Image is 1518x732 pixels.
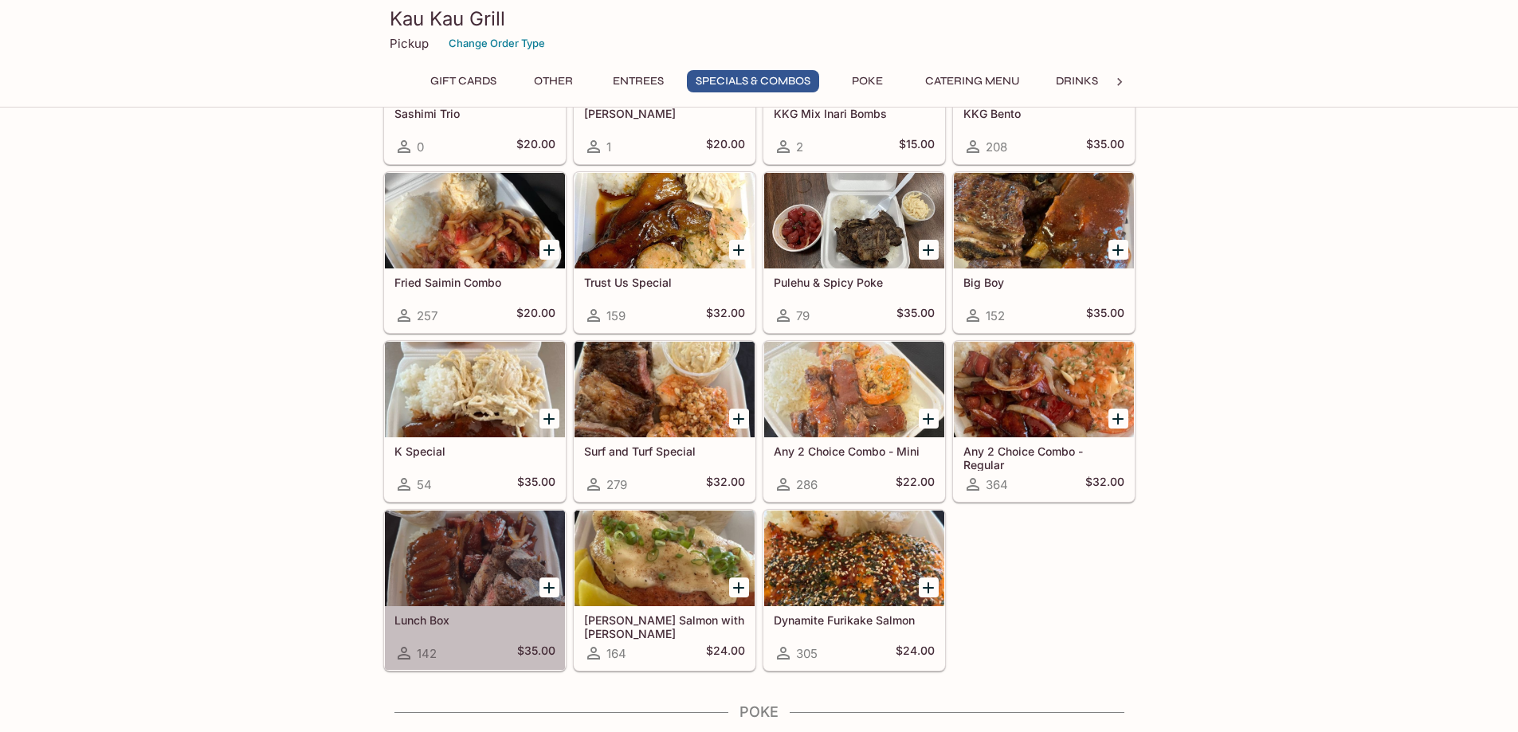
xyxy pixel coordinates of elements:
a: Any 2 Choice Combo - Mini286$22.00 [763,341,945,502]
h5: Lunch Box [394,613,555,627]
span: 279 [606,477,627,492]
h5: $22.00 [896,475,935,494]
button: Add Lunch Box [539,577,559,597]
button: Add Trust Us Special [729,240,749,260]
button: Add Ora King Salmon with Aburi Garlic Mayo [729,577,749,597]
a: Trust Us Special159$32.00 [574,172,755,333]
a: Pulehu & Spicy Poke79$35.00 [763,172,945,333]
h5: Dynamite Furikake Salmon [774,613,935,627]
div: Pulehu & Spicy Poke [764,173,944,268]
span: 286 [796,477,818,492]
h5: $35.00 [1086,306,1124,325]
span: 208 [986,139,1007,155]
button: Add Pulehu & Spicy Poke [919,240,939,260]
span: 152 [986,308,1005,323]
h5: Any 2 Choice Combo - Mini [774,444,935,458]
h5: Sashimi Trio [394,107,555,120]
span: 79 [796,308,810,323]
button: Catering Menu [916,70,1029,92]
h5: $24.00 [706,644,745,663]
a: Surf and Turf Special279$32.00 [574,341,755,502]
div: Big Boy [954,173,1134,268]
span: 142 [417,646,437,661]
h3: Kau Kau Grill [390,6,1129,31]
h5: [PERSON_NAME] [584,107,745,120]
h5: $35.00 [517,644,555,663]
h5: K Special [394,444,555,458]
div: Fried Saimin Combo [385,173,565,268]
div: Any 2 Choice Combo - Regular [954,342,1134,437]
div: Surf and Turf Special [575,342,755,437]
h5: KKG Bento [963,107,1124,120]
h5: Fried Saimin Combo [394,276,555,289]
h5: Trust Us Special [584,276,745,289]
h5: $20.00 [516,137,555,156]
button: Add Any 2 Choice Combo - Mini [919,409,939,429]
button: Specials & Combos [687,70,819,92]
div: Ora King Salmon with Aburi Garlic Mayo [575,511,755,606]
h5: $35.00 [517,475,555,494]
button: Drinks [1041,70,1113,92]
div: K Special [385,342,565,437]
button: Poke [832,70,904,92]
h5: KKG Mix Inari Bombs [774,107,935,120]
span: 54 [417,477,432,492]
h5: $32.00 [706,306,745,325]
button: Add K Special [539,409,559,429]
button: Add Fried Saimin Combo [539,240,559,260]
h5: $32.00 [1085,475,1124,494]
span: 1 [606,139,611,155]
h4: Poke [383,703,1136,721]
h5: $15.00 [899,137,935,156]
h5: Pulehu & Spicy Poke [774,276,935,289]
h5: $20.00 [706,137,745,156]
a: Lunch Box142$35.00 [384,510,566,671]
button: Add Dynamite Furikake Salmon [919,577,939,597]
h5: $24.00 [896,644,935,663]
a: Any 2 Choice Combo - Regular364$32.00 [953,341,1135,502]
a: K Special54$35.00 [384,341,566,502]
h5: Surf and Turf Special [584,444,745,458]
h5: Any 2 Choice Combo - Regular [963,444,1124,471]
h5: $35.00 [1086,137,1124,156]
span: 257 [417,308,437,323]
a: Dynamite Furikake Salmon305$24.00 [763,510,945,671]
div: Any 2 Choice Combo - Mini [764,342,944,437]
p: Pickup [390,36,429,51]
h5: $35.00 [896,306,935,325]
div: Lunch Box [385,511,565,606]
div: Dynamite Furikake Salmon [764,511,944,606]
button: Add Big Boy [1108,240,1128,260]
a: [PERSON_NAME] Salmon with [PERSON_NAME]164$24.00 [574,510,755,671]
span: 305 [796,646,818,661]
h5: $32.00 [706,475,745,494]
span: 164 [606,646,626,661]
button: Entrees [602,70,674,92]
button: Add Surf and Turf Special [729,409,749,429]
a: Fried Saimin Combo257$20.00 [384,172,566,333]
h5: [PERSON_NAME] Salmon with [PERSON_NAME] [584,613,745,640]
h5: Big Boy [963,276,1124,289]
span: 159 [606,308,626,323]
button: Gift Cards [422,70,505,92]
button: Add Any 2 Choice Combo - Regular [1108,409,1128,429]
a: Big Boy152$35.00 [953,172,1135,333]
span: 0 [417,139,424,155]
span: 2 [796,139,803,155]
div: Trust Us Special [575,173,755,268]
button: Change Order Type [441,31,552,56]
button: Other [518,70,590,92]
h5: $20.00 [516,306,555,325]
span: 364 [986,477,1008,492]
